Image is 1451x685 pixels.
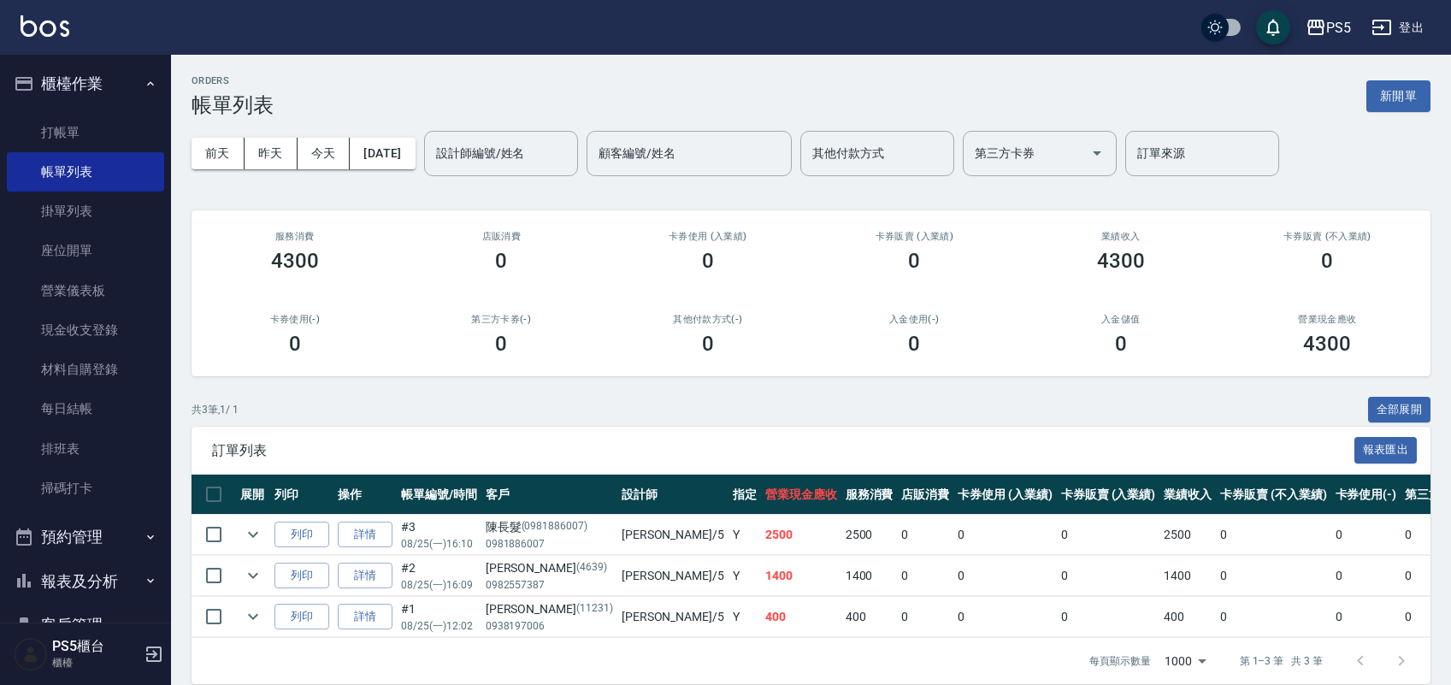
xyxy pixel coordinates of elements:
p: (11231) [576,600,613,618]
td: 2500 [761,515,841,555]
td: 0 [897,597,953,637]
a: 掃碼打卡 [7,469,164,508]
div: 陳長髮 [486,518,613,536]
button: PS5 [1299,10,1358,45]
button: [DATE] [350,138,415,169]
td: 0 [953,515,1057,555]
td: 1400 [1159,556,1216,596]
a: 詳情 [338,522,392,548]
th: 店販消費 [897,475,953,515]
a: 排班表 [7,429,164,469]
td: 2500 [1159,515,1216,555]
td: 1400 [841,556,898,596]
button: 報表匯出 [1354,437,1418,464]
h3: 0 [289,332,301,356]
p: 第 1–3 筆 共 3 筆 [1240,653,1323,669]
th: 卡券使用 (入業績) [953,475,1057,515]
a: 帳單列表 [7,152,164,192]
th: 卡券販賣 (入業績) [1057,475,1160,515]
td: 0 [1216,556,1330,596]
td: [PERSON_NAME] /5 [617,597,728,637]
th: 展開 [236,475,270,515]
button: expand row [240,522,266,547]
th: 指定 [728,475,761,515]
td: #1 [397,597,481,637]
h2: 卡券使用 (入業績) [625,231,791,242]
h3: 4300 [1303,332,1351,356]
a: 現金收支登錄 [7,310,164,350]
th: 操作 [333,475,397,515]
a: 新開單 [1366,87,1430,103]
img: Person [14,637,48,671]
td: 0 [1057,556,1160,596]
button: 昨天 [245,138,298,169]
h2: 營業現金應收 [1245,314,1411,325]
td: 0 [953,556,1057,596]
span: 訂單列表 [212,442,1354,459]
button: expand row [240,604,266,629]
h3: 4300 [1097,249,1145,273]
h3: 0 [1321,249,1333,273]
th: 客戶 [481,475,617,515]
h3: 4300 [271,249,319,273]
button: Open [1083,139,1111,167]
h3: 0 [908,249,920,273]
td: #3 [397,515,481,555]
a: 材料自購登錄 [7,350,164,389]
button: 今天 [298,138,351,169]
h3: 0 [495,249,507,273]
a: 報表匯出 [1354,441,1418,458]
td: 0 [897,556,953,596]
button: 新開單 [1366,80,1430,112]
p: 08/25 (一) 16:09 [401,577,477,593]
p: 08/25 (一) 16:10 [401,536,477,552]
h3: 0 [702,332,714,356]
td: Y [728,556,761,596]
a: 座位開單 [7,231,164,270]
p: 共 3 筆, 1 / 1 [192,402,239,417]
div: PS5 [1326,17,1351,38]
h2: 店販消費 [419,231,585,242]
h3: 服務消費 [212,231,378,242]
a: 營業儀表板 [7,271,164,310]
p: (4639) [576,559,607,577]
button: 報表及分析 [7,559,164,604]
td: 0 [1057,597,1160,637]
th: 卡券販賣 (不入業績) [1216,475,1330,515]
h2: 卡券使用(-) [212,314,378,325]
h2: 其他付款方式(-) [625,314,791,325]
button: 登出 [1365,12,1430,44]
td: 0 [1216,515,1330,555]
th: 服務消費 [841,475,898,515]
td: [PERSON_NAME] /5 [617,556,728,596]
h2: ORDERS [192,75,274,86]
a: 掛單列表 [7,192,164,231]
td: 0 [1331,597,1401,637]
button: 列印 [274,604,329,630]
h5: PS5櫃台 [52,638,139,655]
a: 打帳單 [7,113,164,152]
td: 1400 [761,556,841,596]
h2: 卡券販賣 (入業績) [832,231,998,242]
h3: 0 [495,332,507,356]
p: 08/25 (一) 12:02 [401,618,477,634]
p: (0981886007) [522,518,588,536]
h2: 卡券販賣 (不入業績) [1245,231,1411,242]
button: save [1256,10,1290,44]
p: 0981886007 [486,536,613,552]
h2: 第三方卡券(-) [419,314,585,325]
td: 0 [1057,515,1160,555]
td: 0 [897,515,953,555]
a: 每日結帳 [7,389,164,428]
th: 帳單編號/時間 [397,475,481,515]
td: 400 [1159,597,1216,637]
p: 櫃檯 [52,655,139,670]
td: [PERSON_NAME] /5 [617,515,728,555]
td: 2500 [841,515,898,555]
td: 0 [1331,556,1401,596]
h3: 0 [1115,332,1127,356]
th: 營業現金應收 [761,475,841,515]
h2: 入金使用(-) [832,314,998,325]
button: 列印 [274,522,329,548]
h2: 入金儲值 [1038,314,1204,325]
